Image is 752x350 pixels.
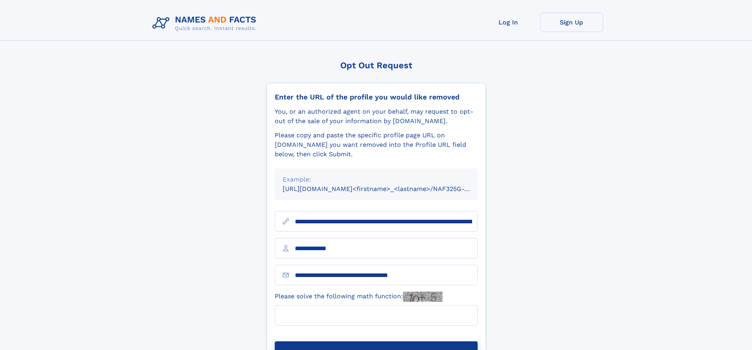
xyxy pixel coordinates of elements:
[283,175,470,184] div: Example:
[275,107,478,126] div: You, or an authorized agent on your behalf, may request to opt-out of the sale of your informatio...
[149,13,263,34] img: Logo Names and Facts
[540,13,603,32] a: Sign Up
[275,93,478,101] div: Enter the URL of the profile you would like removed
[275,131,478,159] div: Please copy and paste the specific profile page URL on [DOMAIN_NAME] you want removed into the Pr...
[477,13,540,32] a: Log In
[275,292,443,302] label: Please solve the following math function:
[283,185,493,193] small: [URL][DOMAIN_NAME]<firstname>_<lastname>/NAF325G-xxxxxxxx
[266,60,486,70] div: Opt Out Request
